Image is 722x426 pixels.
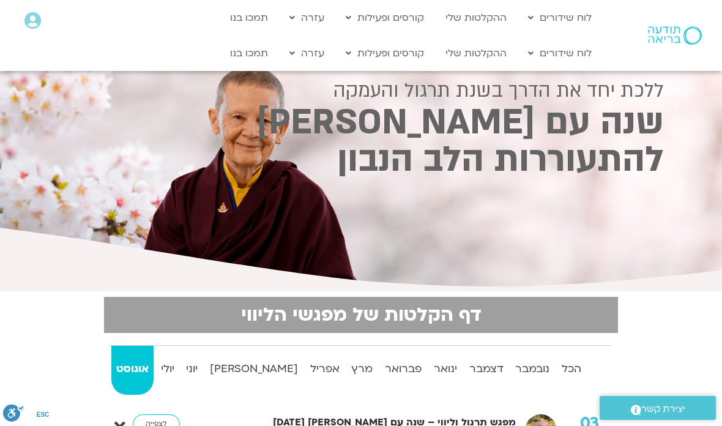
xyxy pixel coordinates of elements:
[156,360,179,378] strong: יולי
[557,360,586,378] strong: הכל
[429,346,462,395] a: ינואר
[58,80,664,102] h2: ללכת יחד את הדרך בשנת תרגול והעמקה
[557,346,586,395] a: הכל
[347,346,378,395] a: מרץ
[464,360,508,378] strong: דצמבר
[380,360,426,378] strong: פברואר
[111,360,154,378] strong: אוגוסט
[224,6,274,29] a: תמכו בנו
[305,346,344,395] a: אפריל
[340,42,430,65] a: קורסים ופעילות
[340,6,430,29] a: קורסים ופעילות
[156,346,179,395] a: יולי
[283,6,330,29] a: עזרה
[522,6,598,29] a: לוח שידורים
[511,346,555,395] a: נובמבר
[511,360,555,378] strong: נובמבר
[181,360,203,378] strong: יוני
[205,360,303,378] strong: [PERSON_NAME]
[439,6,513,29] a: ההקלטות שלי
[347,360,378,378] strong: מרץ
[224,42,274,65] a: תמכו בנו
[641,401,685,417] span: יצירת קשר
[464,346,508,395] a: דצמבר
[205,346,303,395] a: [PERSON_NAME]
[58,144,664,176] h2: להתעוררות הלב הנבון
[439,42,513,65] a: ההקלטות שלי
[283,42,330,65] a: עזרה
[429,360,462,378] strong: ינואר
[181,346,203,395] a: יוני
[600,396,716,420] a: יצירת קשר
[648,26,702,45] img: תודעה בריאה
[380,346,426,395] a: פברואר
[522,42,598,65] a: לוח שידורים
[305,360,344,378] strong: אפריל
[58,106,664,139] h2: שנה עם [PERSON_NAME]
[111,346,154,395] a: אוגוסט
[111,304,611,326] h2: דף הקלטות של מפגשי הליווי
